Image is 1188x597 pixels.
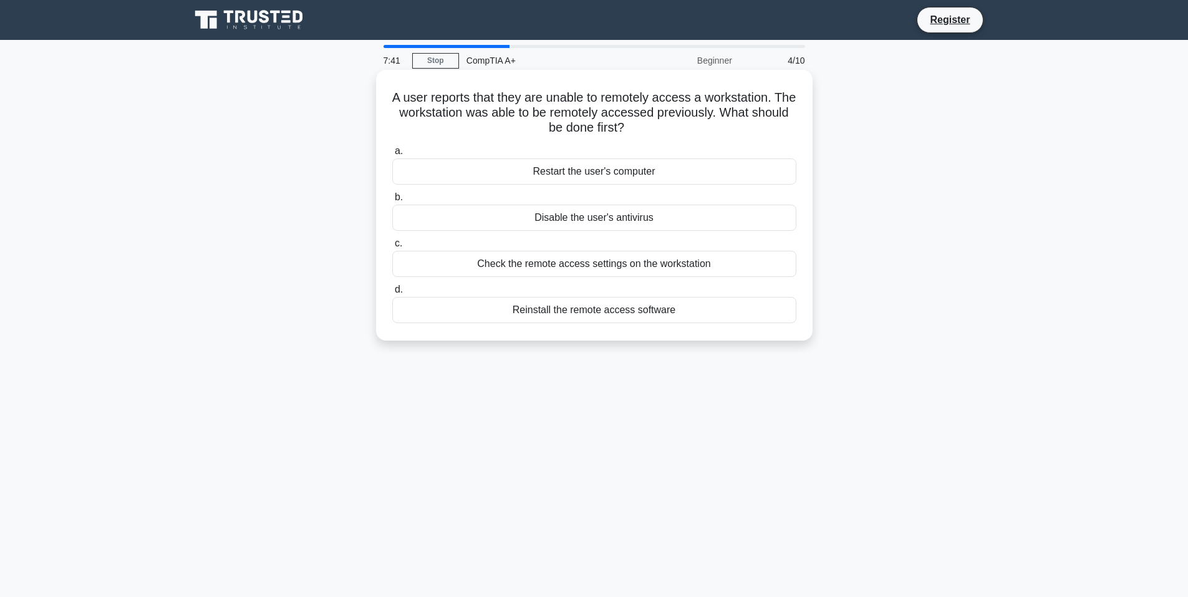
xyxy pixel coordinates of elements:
span: c. [395,238,402,248]
div: CompTIA A+ [459,48,630,73]
span: d. [395,284,403,294]
a: Register [922,12,977,27]
div: Check the remote access settings on the workstation [392,251,796,277]
div: Beginner [630,48,740,73]
div: Restart the user's computer [392,158,796,185]
div: Disable the user's antivirus [392,205,796,231]
span: a. [395,145,403,156]
div: Reinstall the remote access software [392,297,796,323]
h5: A user reports that they are unable to remotely access a workstation. The workstation was able to... [391,90,798,136]
div: 4/10 [740,48,813,73]
span: b. [395,192,403,202]
a: Stop [412,53,459,69]
div: 7:41 [376,48,412,73]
